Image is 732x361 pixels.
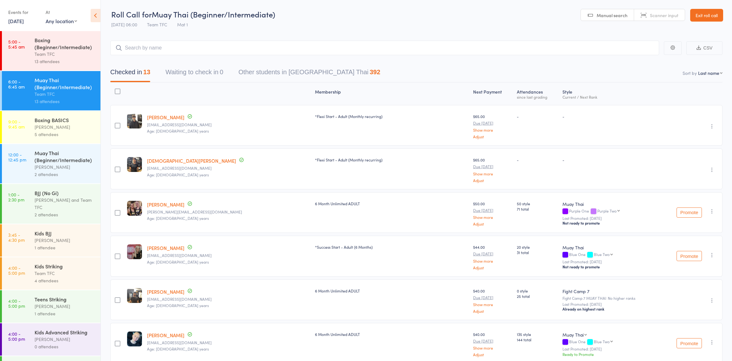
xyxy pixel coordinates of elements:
[473,346,512,350] a: Show more
[562,331,584,338] div: Muay Thai
[35,189,95,196] div: BJJ (No Gi)
[517,288,557,293] span: 0 style
[8,192,24,202] time: 1:00 - 2:30 pm
[127,114,142,128] img: image1750981919.png
[517,244,557,250] span: 20 style
[473,208,512,213] small: Due [DATE]
[473,339,512,343] small: Due [DATE]
[597,12,627,18] span: Manual search
[35,343,95,350] div: 0 attendees
[471,85,514,102] div: Next Payment
[111,9,152,19] span: Roll Call for
[2,184,100,224] a: 1:00 -2:30 pmBJJ (No Gi)[PERSON_NAME] and Team TFC2 attendees
[562,339,658,345] div: Blue One
[8,79,25,89] time: 6:00 - 6:45 am
[315,331,468,337] div: 6 Month Unlimited ADULT
[473,295,512,300] small: Due [DATE]
[2,144,100,183] a: 12:00 -12:45 pmMuay Thai (Beginner/Intermediate)[PERSON_NAME]2 attendees
[473,302,512,306] a: Show more
[473,259,512,263] a: Show more
[35,211,95,218] div: 2 attendees
[698,70,719,76] div: Last name
[517,331,557,337] span: 135 style
[473,331,512,357] div: $40.00
[8,232,25,242] time: 3:45 - 4:30 pm
[517,250,557,255] span: 31 total
[8,152,26,162] time: 12:00 - 12:45 pm
[315,114,468,119] div: *Flexi Start - Adult (Monthly recurring)
[517,206,557,212] span: 71 total
[686,41,722,55] button: CSV
[127,157,142,172] img: image1750752741.png
[677,338,702,348] button: Promote
[473,121,512,125] small: Due [DATE]
[35,76,95,90] div: Muay Thai (Beginner/Intermediate)
[35,270,95,277] div: Team TFC
[35,163,95,171] div: [PERSON_NAME]
[147,215,209,221] span: Age: [DEMOGRAPHIC_DATA] years
[473,222,512,226] a: Adjust
[315,201,468,206] div: 6 Month Unlimited ADULT
[127,288,142,303] img: image1736544955.png
[517,293,557,299] span: 25 total
[8,298,25,308] time: 4:00 - 5:00 pm
[517,337,557,342] span: 144 total
[35,263,95,270] div: Kids Striking
[147,340,310,345] small: Maddi.spall@hotmail.com
[147,166,310,170] small: matthewbotha234@gmail.com
[517,114,557,119] div: -
[677,251,702,261] button: Promote
[514,85,560,102] div: Atten­dances
[683,70,697,76] label: Sort by
[147,332,184,338] a: [PERSON_NAME]
[35,58,95,65] div: 13 attendees
[147,245,184,251] a: [PERSON_NAME]
[594,339,610,344] div: Blue Two
[562,252,658,258] div: Blue One
[8,265,25,275] time: 4:00 - 5:00 pm
[473,215,512,219] a: Show more
[517,157,557,162] div: -
[315,244,468,250] div: *Success Start - Adult (6 Months)
[147,210,310,214] small: Quinn.louise02@gmail.com
[473,266,512,270] a: Adjust
[35,90,95,98] div: Team TFC
[127,244,142,259] img: image1707120724.png
[35,296,95,303] div: Teens Striking
[147,128,209,134] span: Age: [DEMOGRAPHIC_DATA] years
[473,201,512,226] div: $50.00
[220,69,223,75] div: 0
[35,310,95,317] div: 1 attendee
[8,7,39,17] div: Events for
[562,95,658,99] div: Current / Next Rank
[608,295,635,301] span: No higher ranks
[473,309,512,313] a: Adjust
[147,21,167,28] span: Team TFC
[8,39,25,49] time: 5:00 - 5:45 am
[517,95,557,99] div: since last grading
[147,288,184,295] a: [PERSON_NAME]
[473,288,512,313] div: $40.00
[147,122,310,127] small: damianbotha123@gmail.com
[147,297,310,301] small: joelgittins@gmail.com
[165,65,223,82] button: Waiting to check in0
[562,288,658,294] div: Fight Camp 7
[690,9,723,22] a: Exit roll call
[2,111,100,143] a: 9:00 -9:45 amBoxing BASICS[PERSON_NAME]5 attendees
[562,209,658,214] div: Purple One
[35,303,95,310] div: [PERSON_NAME]
[562,201,658,207] div: Muay Thai
[35,244,95,251] div: 1 attendee
[517,201,557,206] span: 50 style
[147,259,209,265] span: Age: [DEMOGRAPHIC_DATA] years
[35,149,95,163] div: Muay Thai (Beginner/Intermediate)
[35,230,95,237] div: Kids BJJ
[152,9,275,19] span: Muay Thai (Beginner/Intermediate)
[560,85,660,102] div: Style
[35,237,95,244] div: [PERSON_NAME]
[46,17,77,24] div: Any location
[594,252,610,256] div: Blue Two
[147,201,184,208] a: [PERSON_NAME]
[315,288,468,293] div: 6 Month Unlimited ADULT
[147,346,209,351] span: Age: [DEMOGRAPHIC_DATA] years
